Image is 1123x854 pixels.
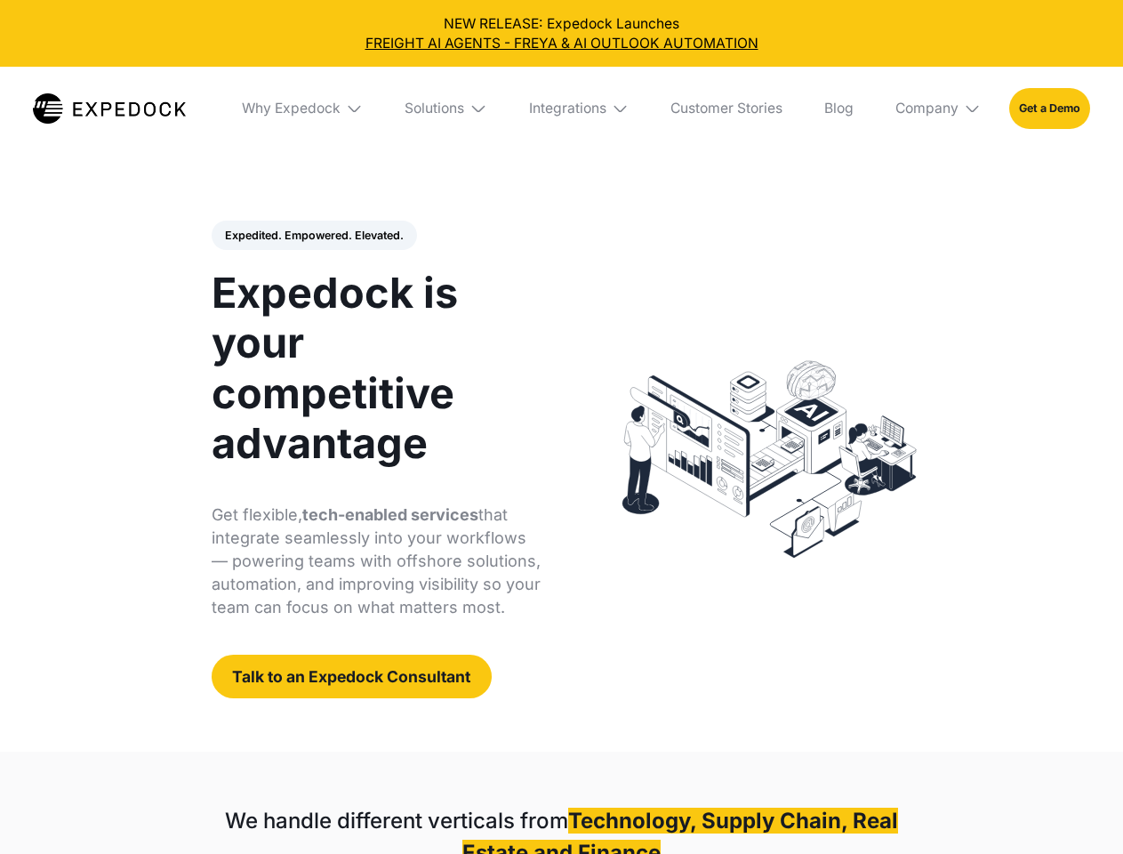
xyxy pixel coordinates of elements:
a: Talk to an Expedock Consultant [212,655,492,698]
p: Get flexible, that integrate seamlessly into your workflows — powering teams with offshore soluti... [212,504,541,619]
div: Company [895,100,959,117]
strong: tech-enabled services [302,505,478,524]
a: FREIGHT AI AGENTS - FREYA & AI OUTLOOK AUTOMATION [14,34,1110,53]
div: Why Expedock [242,100,341,117]
a: Customer Stories [656,67,796,150]
a: Get a Demo [1009,88,1090,128]
strong: We handle different verticals from [225,808,568,834]
h1: Expedock is your competitive advantage [212,268,541,468]
div: NEW RELEASE: Expedock Launches [14,14,1110,53]
a: Blog [810,67,867,150]
div: Solutions [405,100,464,117]
div: Integrations [529,100,606,117]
